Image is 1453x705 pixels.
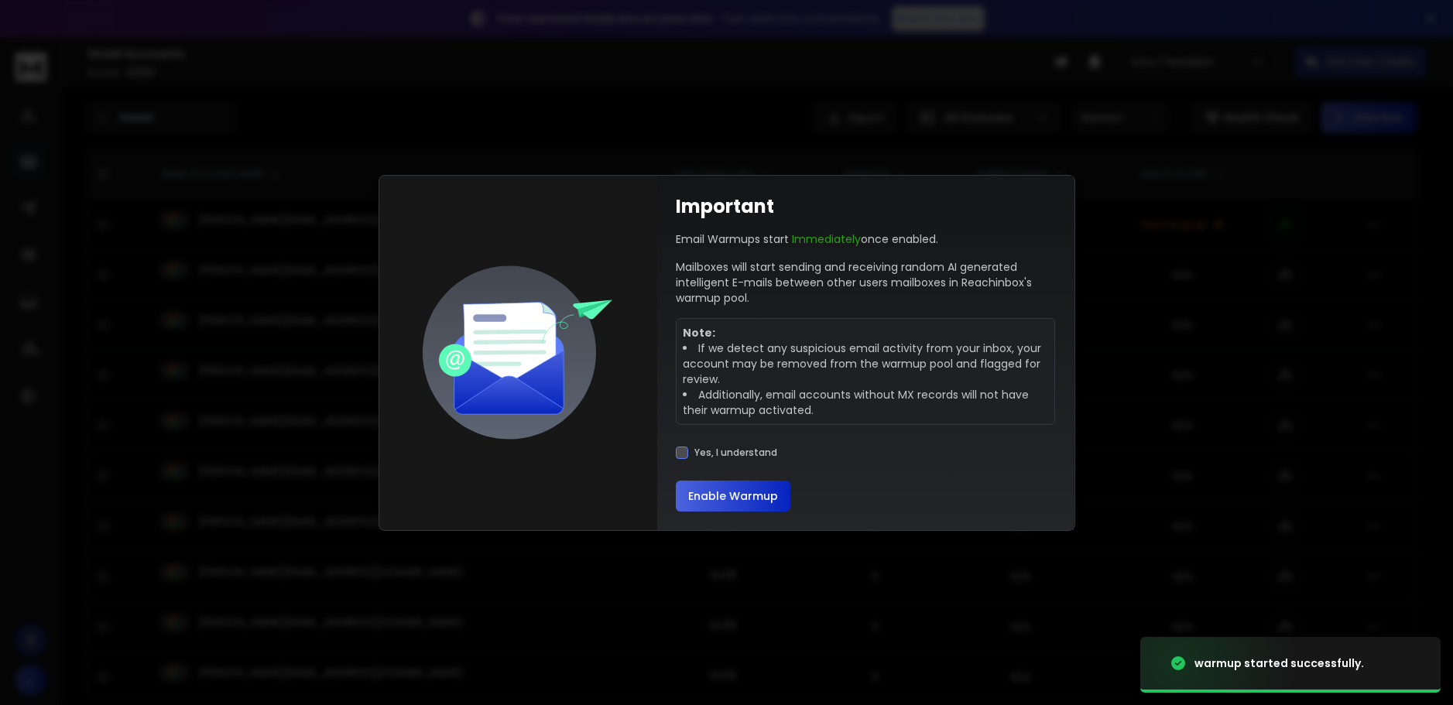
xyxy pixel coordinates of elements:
p: Mailboxes will start sending and receiving random AI generated intelligent E-mails between other ... [676,259,1056,306]
p: Note: [683,325,1049,341]
h1: Important [676,194,774,219]
label: Yes, I understand [694,447,777,459]
li: If we detect any suspicious email activity from your inbox, your account may be removed from the ... [683,341,1049,387]
span: Immediately [792,231,861,247]
button: Enable Warmup [676,481,790,512]
li: Additionally, email accounts without MX records will not have their warmup activated. [683,387,1049,418]
p: Email Warmups start once enabled. [676,231,938,247]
